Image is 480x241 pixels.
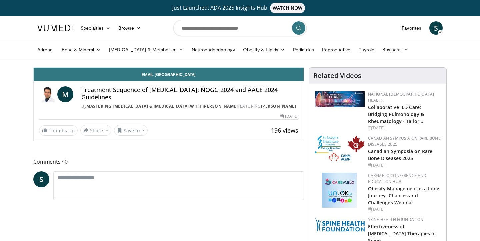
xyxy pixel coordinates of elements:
a: Thumbs Up [39,125,78,136]
div: By FEATURING [81,103,298,109]
a: [PERSON_NAME] [261,103,296,109]
span: WATCH NOW [270,3,305,13]
a: Thyroid [355,43,379,56]
a: Canadian Symposia on Rare Bone Diseases 2025 [368,148,433,161]
span: Comments 0 [33,157,304,166]
div: [DATE] [368,206,441,212]
a: Pediatrics [289,43,318,56]
input: Search topics, interventions [173,20,307,36]
a: Bone & Mineral [58,43,105,56]
span: 196 views [271,126,298,134]
img: 45df64a9-a6de-482c-8a90-ada250f7980c.png.150x105_q85_autocrop_double_scale_upscale_version-0.2.jpg [322,173,357,208]
div: [DATE] [368,162,441,168]
img: Mastering Endocrine & Diabetes with Dr. Mazhar Dalvi [39,86,55,102]
a: Business [378,43,412,56]
h4: Related Videos [313,72,361,80]
a: Reproductive [318,43,355,56]
div: [DATE] [368,125,441,131]
a: Browse [114,21,145,35]
button: Share [80,125,111,136]
a: [MEDICAL_DATA] & Metabolism [105,43,188,56]
a: National [DEMOGRAPHIC_DATA] Health [368,91,434,103]
a: CaReMeLO Conference and Education Hub [368,173,427,184]
a: M [57,86,73,102]
img: 59b7dea3-8883-45d6-a110-d30c6cb0f321.png.150x105_q85_autocrop_double_scale_upscale_version-0.2.png [315,135,365,162]
a: Specialties [77,21,114,35]
a: Mastering [MEDICAL_DATA] & [MEDICAL_DATA] with [PERSON_NAME] [86,103,238,109]
a: Adrenal [33,43,58,56]
a: S [33,171,49,187]
a: Obesity Management is a Long Journey: Chances and Challenges Webinar [368,185,440,206]
a: Spine Health Foundation [368,217,424,222]
div: [DATE] [280,113,298,119]
button: Save to [114,125,148,136]
img: 7e341e47-e122-4d5e-9c74-d0a8aaff5d49.jpg.150x105_q85_autocrop_double_scale_upscale_version-0.2.jpg [315,91,365,107]
a: Email [GEOGRAPHIC_DATA] [34,68,304,81]
h4: Treatment Sequence of [MEDICAL_DATA]: NOGG 2024 and AACE 2024 Guidelines [81,86,298,101]
img: 57d53db2-a1b3-4664-83ec-6a5e32e5a601.png.150x105_q85_autocrop_double_scale_upscale_version-0.2.jpg [315,217,365,233]
a: Favorites [398,21,425,35]
a: Obesity & Lipids [239,43,289,56]
a: Just Launched: ADA 2025 Insights HubWATCH NOW [38,3,442,13]
a: Neuroendocrinology [188,43,239,56]
a: S [429,21,443,35]
a: Collaborative ILD Care: Bridging Pulmonology & Rheumatology - Tailor… [368,104,424,124]
a: Canadian Symposia on Rare Bone Diseases 2025 [368,135,441,147]
img: VuMedi Logo [37,25,73,31]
